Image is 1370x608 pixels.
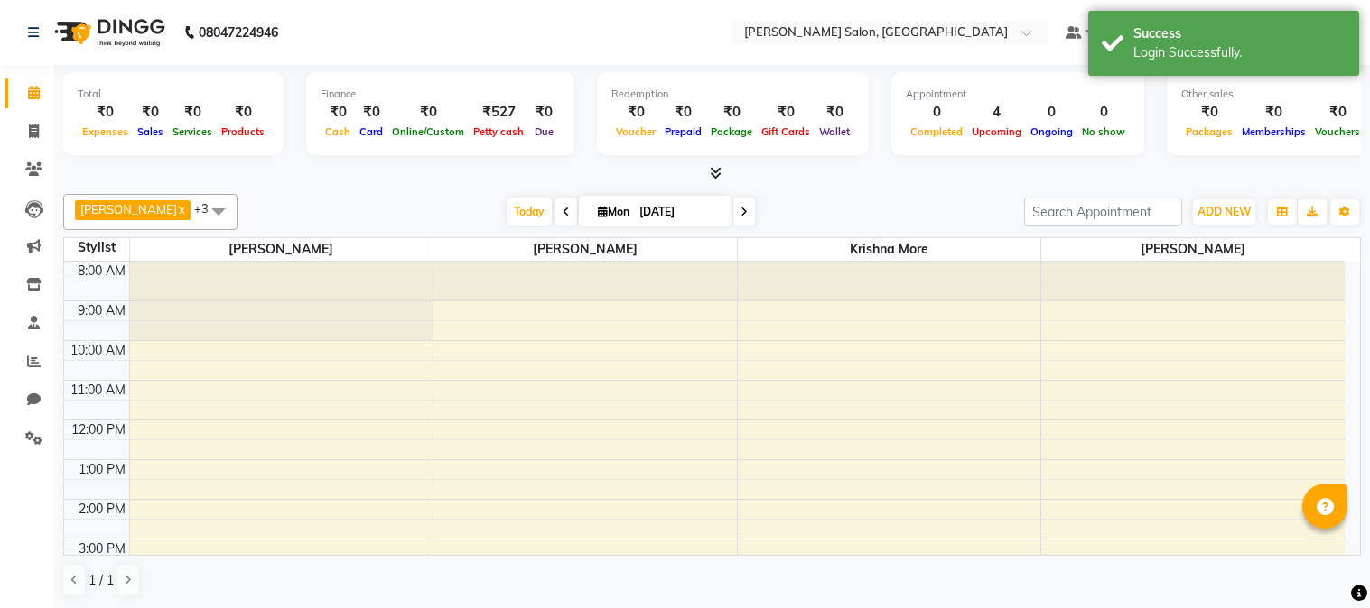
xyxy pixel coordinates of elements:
span: Wallet [815,125,854,138]
span: Products [217,125,269,138]
div: Finance [321,87,560,102]
a: x [177,202,185,216]
span: Voucher [611,125,660,138]
span: [PERSON_NAME] [433,238,737,261]
span: Petty cash [469,125,528,138]
span: Card [355,125,387,138]
div: ₹0 [387,102,469,123]
div: 10:00 AM [67,341,129,360]
span: [PERSON_NAME] [1041,238,1345,261]
input: Search Appointment [1024,198,1182,226]
div: ₹0 [168,102,217,123]
span: 1 / 1 [89,571,114,590]
span: Online/Custom [387,125,469,138]
span: Package [706,125,757,138]
div: ₹0 [133,102,168,123]
span: Ongoing [1026,125,1077,138]
span: Memberships [1237,125,1310,138]
div: Stylist [64,238,129,257]
div: 4 [967,102,1026,123]
span: +3 [194,201,222,216]
div: 9:00 AM [74,301,129,320]
div: ₹0 [706,102,757,123]
div: 3:00 PM [75,539,129,558]
span: [PERSON_NAME] [80,202,177,216]
span: Expenses [78,125,133,138]
div: ₹0 [1181,102,1237,123]
div: ₹0 [78,102,133,123]
span: Completed [906,125,967,138]
div: ₹0 [355,102,387,123]
div: Success [1133,24,1346,43]
div: ₹0 [528,102,560,123]
span: Today [507,198,552,226]
div: 0 [1026,102,1077,123]
div: 11:00 AM [67,381,129,400]
span: Cash [321,125,355,138]
div: Appointment [906,87,1130,102]
div: ₹0 [815,102,854,123]
div: 12:00 PM [68,420,129,439]
span: Services [168,125,217,138]
div: 0 [1077,102,1130,123]
div: ₹0 [217,102,269,123]
div: ₹0 [611,102,660,123]
b: 08047224946 [199,7,278,58]
div: ₹0 [1237,102,1310,123]
span: [PERSON_NAME] [130,238,433,261]
div: 8:00 AM [74,262,129,281]
span: Vouchers [1310,125,1365,138]
img: logo [46,7,170,58]
div: Login Successfully. [1133,43,1346,62]
span: Gift Cards [757,125,815,138]
div: Redemption [611,87,854,102]
span: Sales [133,125,168,138]
span: Due [530,125,558,138]
div: 0 [906,102,967,123]
div: ₹0 [321,102,355,123]
div: 1:00 PM [75,460,129,479]
div: Total [78,87,269,102]
div: ₹0 [757,102,815,123]
span: Prepaid [660,125,706,138]
span: Upcoming [967,125,1026,138]
input: 2025-09-01 [634,198,724,226]
span: Packages [1181,125,1237,138]
span: krishna more [738,238,1041,261]
div: ₹0 [1310,102,1365,123]
span: No show [1077,125,1130,138]
span: Mon [593,205,634,218]
div: ₹527 [469,102,528,123]
div: 2:00 PM [75,500,129,519]
span: ADD NEW [1198,205,1251,218]
div: ₹0 [660,102,706,123]
button: ADD NEW [1193,199,1255,225]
